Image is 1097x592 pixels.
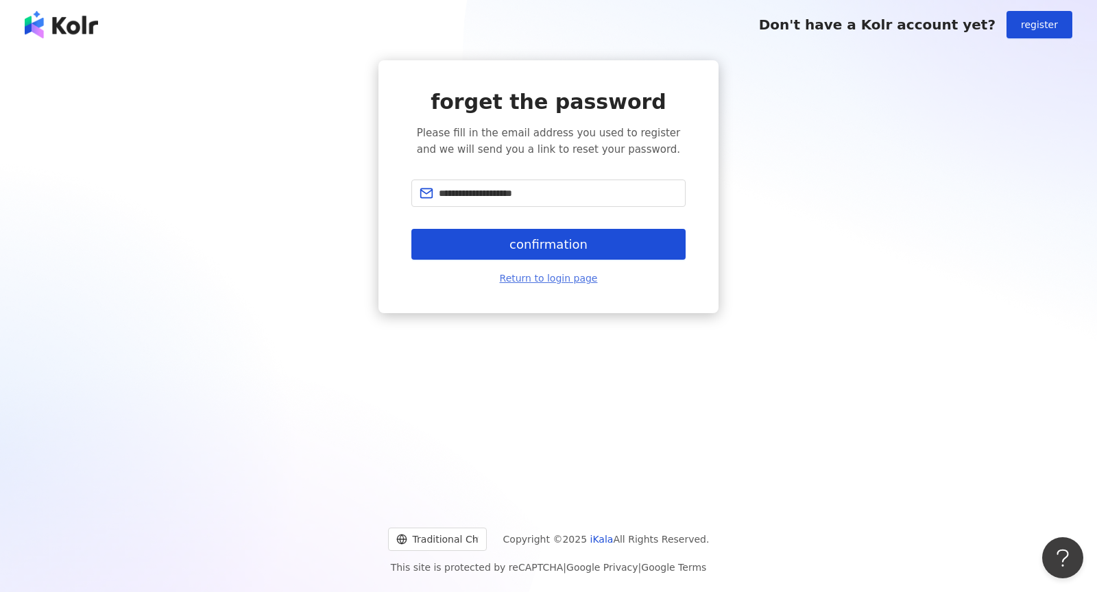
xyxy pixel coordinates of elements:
[417,127,681,156] font: Please fill in the email address you used to register and we will send you a link to reset your p...
[391,562,564,573] font: This site is protected by reCAPTCHA
[1021,19,1058,30] font: register
[503,531,710,547] span: Copyright © 2025 All Rights Reserved.
[500,271,598,286] a: Return to login page
[638,562,642,573] font: |
[411,229,686,260] button: confirmation
[759,16,996,33] font: Don't have a Kolr account yet?
[563,562,566,573] font: |
[1042,537,1083,578] iframe: Help Scout Beacon - Open
[500,273,598,284] font: Return to login page
[590,534,614,545] a: iKala
[413,534,504,545] font: Traditional Chinese
[641,562,706,573] a: Google Terms
[431,90,666,114] font: forget the password
[566,562,638,573] a: Google Privacy
[25,11,98,38] img: logo
[509,237,588,251] font: confirmation
[1006,11,1072,38] button: register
